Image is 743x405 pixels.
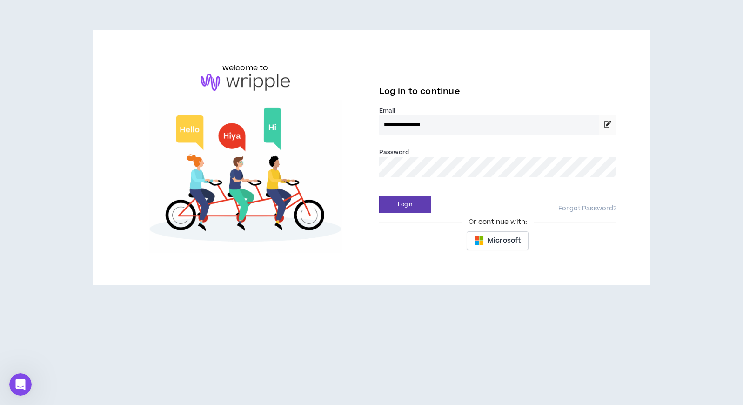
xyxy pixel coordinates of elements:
[379,196,431,213] button: Login
[379,107,617,115] label: Email
[558,204,616,213] a: Forgot Password?
[127,100,364,253] img: Welcome to Wripple
[9,373,32,396] iframe: Intercom live chat
[379,86,460,97] span: Log in to continue
[201,74,290,91] img: logo-brand.png
[488,236,521,246] span: Microsoft
[222,62,268,74] h6: welcome to
[462,217,534,227] span: Or continue with:
[379,148,409,156] label: Password
[467,231,529,250] button: Microsoft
